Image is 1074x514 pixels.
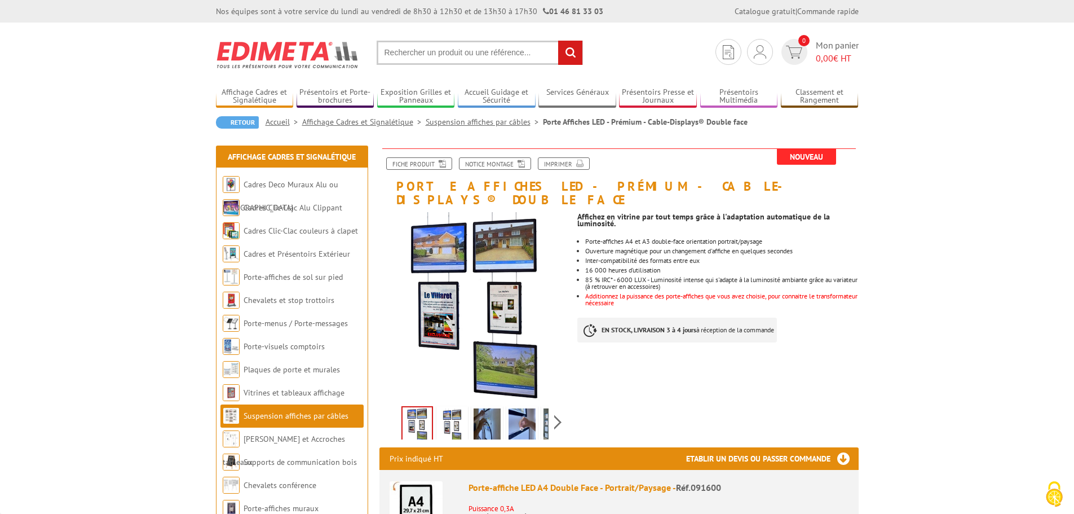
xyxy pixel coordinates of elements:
[538,87,616,106] a: Services Généraux
[816,52,833,64] span: 0,00
[543,116,748,128] li: Porte Affiches LED - Prémium - Cable-Displays® Double face
[223,176,240,193] img: Cadres Deco Muraux Alu ou Bois
[244,272,343,282] a: Porte-affiches de sol sur pied
[676,482,721,493] span: Réf.091600
[223,292,240,309] img: Chevalets et stop trottoirs
[723,45,734,59] img: devis rapide
[700,87,778,106] a: Présentoirs Multimédia
[244,226,358,236] a: Cadres Clic-Clac couleurs à clapet
[223,338,240,355] img: Porte-visuels comptoirs
[781,87,859,106] a: Classement et Rangement
[426,117,543,127] a: Suspension affiches par câbles
[469,481,848,494] div: Porte-affiche LED A4 Double Face - Portrait/Paysage -
[223,179,338,213] a: Cadres Deco Muraux Alu ou [GEOGRAPHIC_DATA]
[377,87,455,106] a: Exposition Grilles et Panneaux
[223,361,240,378] img: Plaques de porte et murales
[379,212,569,402] img: 091601_porte_affiche_led.jpg
[577,212,830,229] strong: Affichez en vitrine par tout temps grâce à l'adaptation automatique de la luminosité.
[798,35,810,46] span: 0
[797,6,859,16] a: Commande rapide
[543,6,603,16] strong: 01 46 81 33 03
[216,87,294,106] a: Affichage Cadres et Signalétique
[553,413,563,432] span: Next
[244,295,334,305] a: Chevalets et stop trottoirs
[216,6,603,17] div: Nos équipes sont à votre service du lundi au vendredi de 8h30 à 12h30 et de 13h30 à 17h30
[585,248,858,254] li: Ouverture magnétique pour un changement d'affiche en quelques secondes
[735,6,795,16] a: Catalogue gratuit
[244,388,344,398] a: Vitrines et tableaux affichage
[223,434,345,467] a: [PERSON_NAME] et Accroches tableaux
[816,39,859,65] span: Mon panier
[228,152,356,162] a: Affichage Cadres et Signalétique
[735,6,859,17] div: |
[223,269,240,285] img: Porte-affiches de sol sur pied
[585,292,858,307] font: Additionnez la puissance des porte-affiches que vous avez choisie, pour connaitre le transformate...
[1035,476,1074,514] button: Cookies (fenêtre modale)
[223,477,240,494] img: Chevalets conférence
[223,430,240,447] img: Cimaises et Accroches tableaux
[244,411,348,421] a: Suspension affiches par câbles
[469,504,514,513] font: Puissance 0,3A
[390,447,443,470] p: Prix indiqué HT
[377,41,583,65] input: Rechercher un produit ou une référence...
[577,318,777,342] p: à réception de la commande
[585,276,858,290] li: 85 % IRC* - 6000 LUX - Luminosité intense qui s'adapte à la luminosité ambiante grâce au variateu...
[244,364,340,375] a: Plaques de porte et murales
[619,87,697,106] a: Présentoirs Presse et Journaux
[816,52,859,65] span: € HT
[216,34,360,76] img: Edimeta
[244,341,325,352] a: Porte-visuels comptoirs
[786,46,802,59] img: devis rapide
[558,41,582,65] input: rechercher
[244,503,319,513] a: Porte-affiches muraux
[223,315,240,332] img: Porte-menus / Porte-messages
[474,408,501,443] img: 091601_porte_affiche_led_changement.jpg
[244,457,357,467] a: Supports de communication bois
[244,249,350,259] a: Cadres et Présentoirs Extérieur
[403,407,432,442] img: 091601_porte_affiche_led.jpg
[686,447,859,470] h3: Etablir un devis ou passer commande
[216,116,259,129] a: Retour
[223,222,240,239] img: Cadres Clic-Clac couleurs à clapet
[585,238,858,245] li: Porte-affiches A4 et A3 double-face orientation portrait/paysage
[244,318,348,328] a: Porte-menus / Porte-messages
[302,117,426,127] a: Affichage Cadres et Signalétique
[602,326,696,334] strong: EN STOCK, LIVRAISON 3 à 4 jours
[386,157,452,170] a: Fiche produit
[266,117,302,127] a: Accueil
[585,267,858,274] li: 16 000 heures d’utilisation
[585,257,858,264] li: Inter-compatibilité des formats entre eux
[458,87,536,106] a: Accueil Guidage et Sécurité
[779,39,859,65] a: devis rapide 0 Mon panier 0,00€ HT
[509,408,536,443] img: 091601_porte_affiche_led_montage.jpg
[223,407,240,424] img: Suspension affiches par câbles
[223,384,240,401] img: Vitrines et tableaux affichage
[244,203,342,213] a: Cadres Clic-Clac Alu Clippant
[297,87,374,106] a: Présentoirs et Porte-brochures
[1040,480,1068,508] img: Cookies (fenêtre modale)
[754,45,766,59] img: devis rapide
[538,157,590,170] a: Imprimer
[543,408,571,443] img: 091601_porte_affiche_led_situation.jpg
[223,245,240,262] img: Cadres et Présentoirs Extérieur
[777,149,836,165] span: Nouveau
[439,408,466,443] img: 091601_porte_affiche_led.gif
[244,480,316,490] a: Chevalets conférence
[459,157,531,170] a: Notice Montage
